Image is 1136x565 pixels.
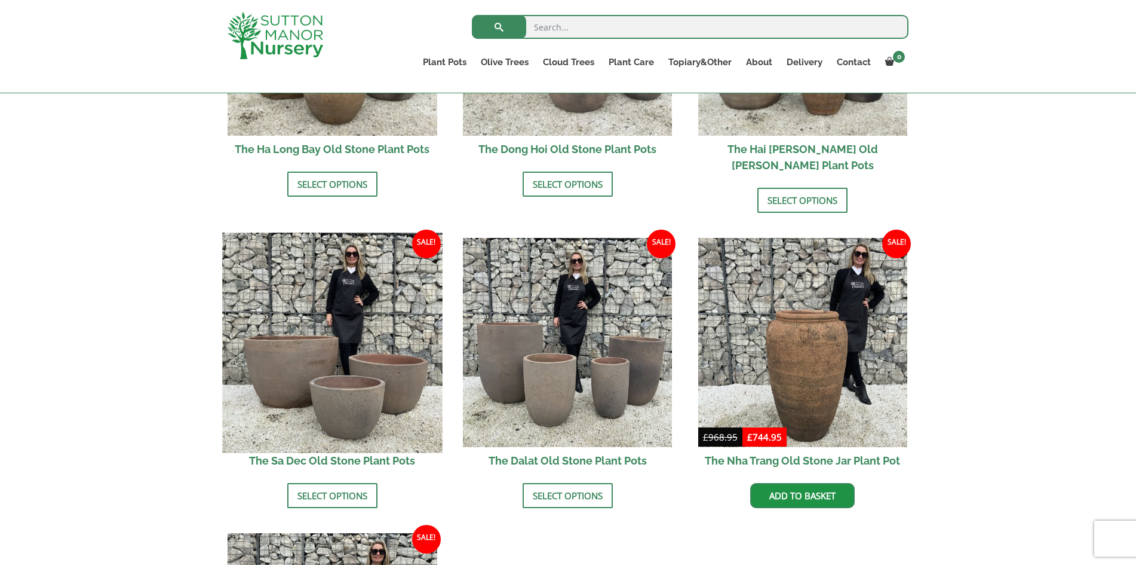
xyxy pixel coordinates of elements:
[747,431,782,443] bdi: 744.95
[463,238,673,475] a: Sale! The Dalat Old Stone Plant Pots
[523,483,613,508] a: Select options for “The Dalat Old Stone Plant Pots”
[698,447,908,474] h2: The Nha Trang Old Stone Jar Plant Pot
[647,230,676,258] span: Sale!
[463,136,673,163] h2: The Dong Hoi Old Stone Plant Pots
[757,188,848,213] a: Select options for “The Hai Phong Old Stone Plant Pots”
[779,54,830,71] a: Delivery
[228,136,437,163] h2: The Ha Long Bay Old Stone Plant Pots
[463,238,673,448] img: The Dalat Old Stone Plant Pots
[661,54,739,71] a: Topiary&Other
[287,172,377,197] a: Select options for “The Ha Long Bay Old Stone Plant Pots”
[739,54,779,71] a: About
[703,431,738,443] bdi: 968.95
[601,54,661,71] a: Plant Care
[228,447,437,474] h2: The Sa Dec Old Stone Plant Pots
[703,431,708,443] span: £
[747,431,753,443] span: £
[750,483,855,508] a: Add to basket: “The Nha Trang Old Stone Jar Plant Pot”
[830,54,878,71] a: Contact
[523,172,613,197] a: Select options for “The Dong Hoi Old Stone Plant Pots”
[878,54,908,71] a: 0
[228,12,323,59] img: logo
[228,238,437,475] a: Sale! The Sa Dec Old Stone Plant Pots
[472,15,908,39] input: Search...
[412,230,441,258] span: Sale!
[882,230,911,258] span: Sale!
[287,483,377,508] a: Select options for “The Sa Dec Old Stone Plant Pots”
[698,238,908,475] a: Sale! The Nha Trang Old Stone Jar Plant Pot
[474,54,536,71] a: Olive Trees
[416,54,474,71] a: Plant Pots
[536,54,601,71] a: Cloud Trees
[463,447,673,474] h2: The Dalat Old Stone Plant Pots
[412,525,441,554] span: Sale!
[698,136,908,179] h2: The Hai [PERSON_NAME] Old [PERSON_NAME] Plant Pots
[698,238,908,448] img: The Nha Trang Old Stone Jar Plant Pot
[222,233,442,453] img: The Sa Dec Old Stone Plant Pots
[893,51,905,63] span: 0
